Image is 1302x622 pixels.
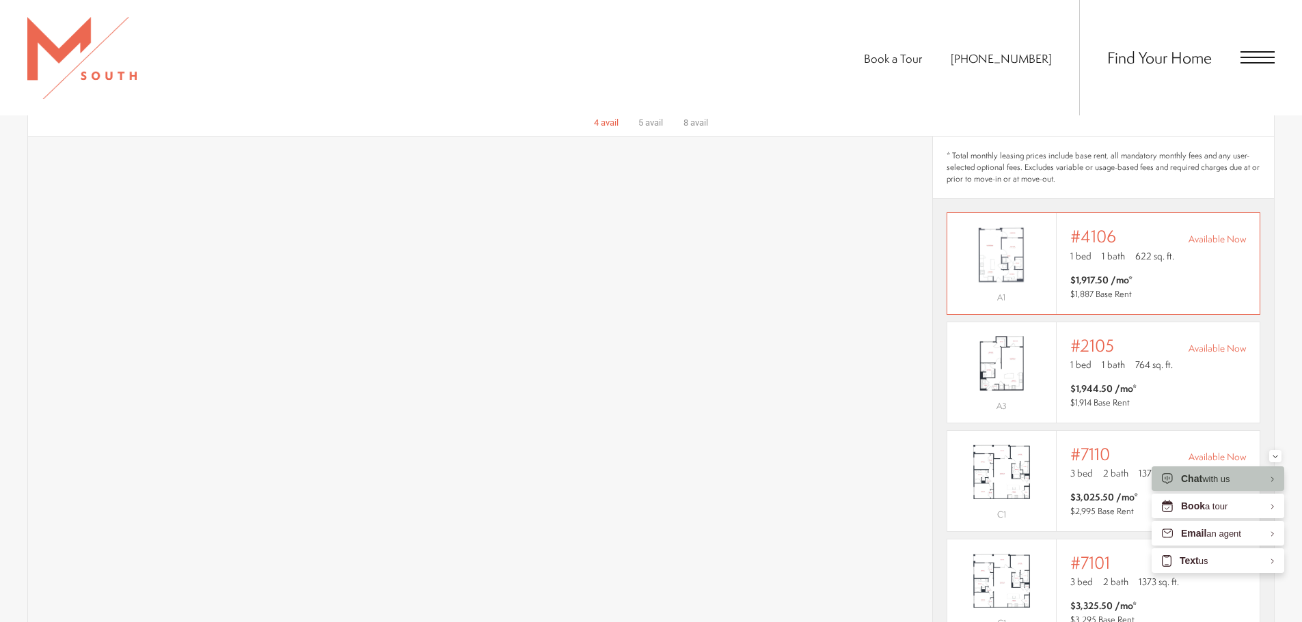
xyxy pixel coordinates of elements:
[947,322,1260,423] a: View #2105
[997,509,1006,520] span: C1
[1103,575,1128,589] span: 2 bath
[1189,232,1246,246] span: Available Now
[1070,599,1137,612] span: $3,325.50 /mo*
[1070,358,1091,371] span: 1 bed
[1070,249,1091,263] span: 1 bed
[1070,227,1116,246] span: #4106
[1070,397,1130,408] span: $1,914 Base Rent
[1189,450,1246,464] span: Available Now
[1070,382,1137,395] span: $1,944.50 /mo*
[951,51,1052,66] span: [PHONE_NUMBER]
[1070,288,1132,300] span: $1,887 Base Rent
[1103,466,1128,480] span: 2 bath
[864,51,922,66] a: Book a Tour
[1135,249,1174,263] span: 622 sq. ft.
[1070,466,1093,480] span: 3 bed
[690,117,708,128] span: avail
[947,221,1056,289] img: #4106 - 1 bedroom floor plan layout with 1 bathroom and 622 square feet
[645,117,663,128] span: avail
[1070,273,1133,287] span: $1,917.50 /mo*
[1139,466,1179,480] span: 1373 sq. ft.
[947,547,1056,615] img: #7101 - 3 bedroom floor plan layout with 2 bathrooms and 1373 square feet
[951,51,1052,66] a: Call Us at 813-570-8014
[683,117,688,128] span: 8
[1070,336,1114,355] span: #2105
[1070,505,1134,517] span: $2,995 Base Rent
[1102,249,1125,263] span: 1 bath
[1070,575,1093,589] span: 3 bed
[1139,575,1179,589] span: 1373 sq. ft.
[997,292,1005,303] span: A1
[27,17,137,99] img: MSouth
[1189,341,1246,355] span: Available Now
[996,400,1007,412] span: A3
[1107,46,1212,68] a: Find Your Home
[1070,444,1110,464] span: #7110
[1135,358,1173,371] span: 764 sq. ft.
[947,430,1260,532] a: View #7110
[947,438,1056,506] img: #7110 - 3 bedroom floor plan layout with 2 bathrooms and 1373 square feet
[1102,358,1125,371] span: 1 bath
[947,329,1056,397] img: #2105 - 1 bedroom floor plan layout with 1 bathroom and 764 square feet
[1070,490,1138,504] span: $3,025.50 /mo*
[1070,553,1110,572] span: #7101
[947,212,1260,314] a: View #4106
[1240,51,1275,63] button: Open Menu
[638,117,643,128] span: 5
[947,150,1260,184] span: * Total monthly leasing prices include base rent, all mandatory monthly fees and any user-selecte...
